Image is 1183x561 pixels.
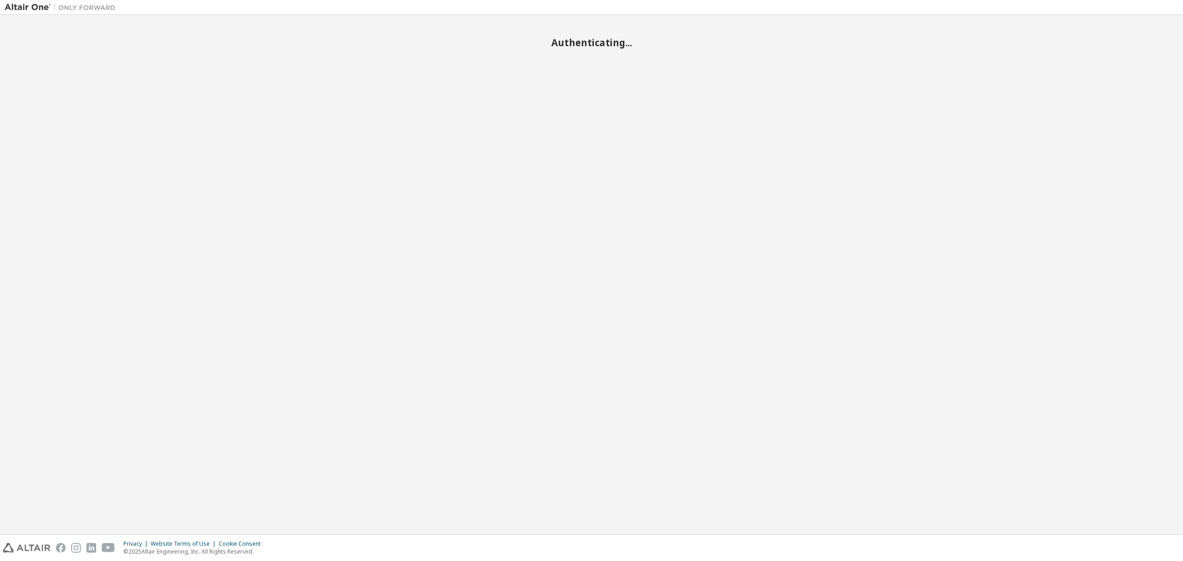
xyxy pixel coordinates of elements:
p: © 2025 Altair Engineering, Inc. All Rights Reserved. [123,548,266,555]
img: instagram.svg [71,543,81,553]
img: facebook.svg [56,543,66,553]
h2: Authenticating... [5,37,1178,49]
img: linkedin.svg [86,543,96,553]
img: altair_logo.svg [3,543,50,553]
div: Cookie Consent [219,540,266,548]
img: Altair One [5,3,120,12]
div: Website Terms of Use [151,540,219,548]
img: youtube.svg [102,543,115,553]
div: Privacy [123,540,151,548]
